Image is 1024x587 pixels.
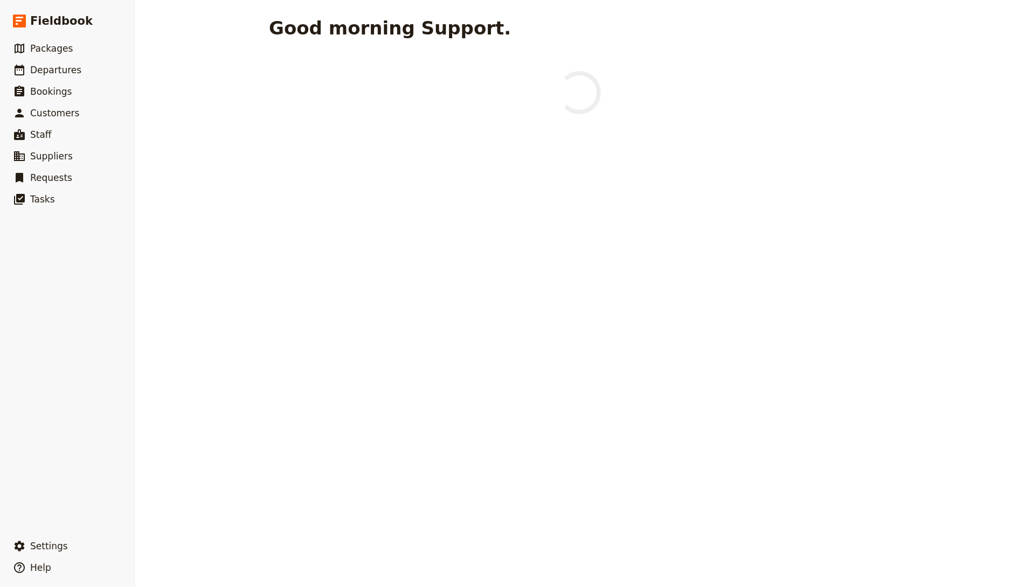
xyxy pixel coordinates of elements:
span: Suppliers [30,151,73,162]
span: Fieldbook [30,13,93,29]
span: Settings [30,541,68,551]
span: Tasks [30,194,55,205]
span: Help [30,562,51,573]
span: Packages [30,43,73,54]
span: Departures [30,65,81,75]
span: Staff [30,129,52,140]
span: Requests [30,172,72,183]
span: Customers [30,108,79,118]
h1: Good morning Support. [269,17,511,39]
span: Bookings [30,86,72,97]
